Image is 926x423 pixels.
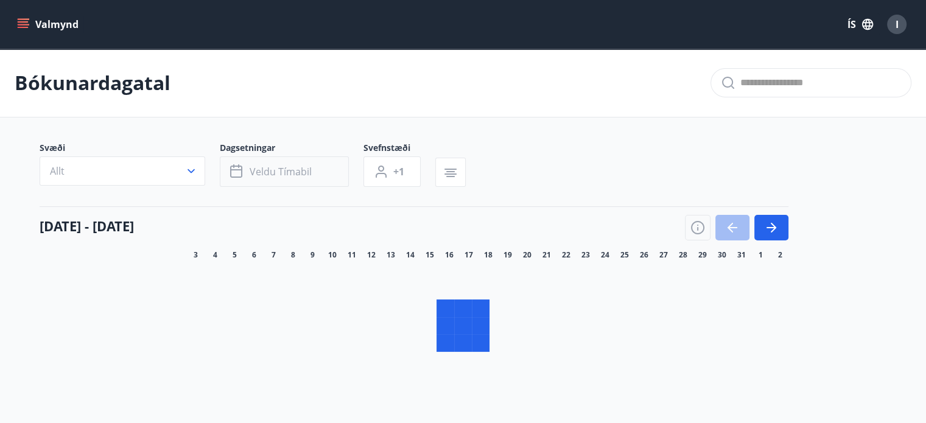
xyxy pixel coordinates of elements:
[250,165,312,178] span: Veldu tímabil
[272,250,276,260] span: 7
[581,250,590,260] span: 23
[363,142,435,156] span: Svefnstæði
[393,165,404,178] span: +1
[387,250,395,260] span: 13
[882,10,911,39] button: I
[40,217,134,235] h4: [DATE] - [DATE]
[445,250,454,260] span: 16
[15,13,83,35] button: menu
[406,250,415,260] span: 14
[348,250,356,260] span: 11
[367,250,376,260] span: 12
[465,250,473,260] span: 17
[291,250,295,260] span: 8
[15,69,170,96] p: Bókunardagatal
[737,250,746,260] span: 31
[40,156,205,186] button: Allt
[310,250,315,260] span: 9
[484,250,493,260] span: 18
[50,164,65,178] span: Allt
[841,13,880,35] button: ÍS
[220,142,363,156] span: Dagsetningar
[503,250,512,260] span: 19
[562,250,570,260] span: 22
[523,250,531,260] span: 20
[194,250,198,260] span: 3
[679,250,687,260] span: 28
[759,250,763,260] span: 1
[640,250,648,260] span: 26
[778,250,782,260] span: 2
[40,142,220,156] span: Svæði
[213,250,217,260] span: 4
[220,156,349,187] button: Veldu tímabil
[252,250,256,260] span: 6
[718,250,726,260] span: 30
[233,250,237,260] span: 5
[601,250,609,260] span: 24
[328,250,337,260] span: 10
[620,250,629,260] span: 25
[426,250,434,260] span: 15
[698,250,707,260] span: 29
[659,250,668,260] span: 27
[896,18,899,31] span: I
[542,250,551,260] span: 21
[363,156,421,187] button: +1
